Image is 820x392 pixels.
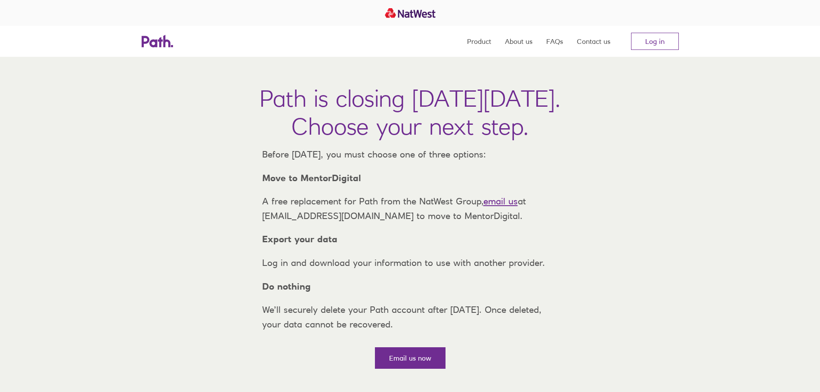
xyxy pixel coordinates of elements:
[375,347,446,369] a: Email us now
[260,84,560,140] h1: Path is closing [DATE][DATE]. Choose your next step.
[255,256,565,270] p: Log in and download your information to use with another provider.
[255,194,565,223] p: A free replacement for Path from the NatWest Group, at [EMAIL_ADDRESS][DOMAIN_NAME] to move to Me...
[262,281,311,292] strong: Do nothing
[546,26,563,57] a: FAQs
[255,302,565,331] p: We’ll securely delete your Path account after [DATE]. Once deleted, your data cannot be recovered.
[467,26,491,57] a: Product
[483,196,518,207] a: email us
[577,26,610,57] a: Contact us
[255,147,565,162] p: Before [DATE], you must choose one of three options:
[631,33,679,50] a: Log in
[262,173,361,183] strong: Move to MentorDigital
[505,26,532,57] a: About us
[262,234,337,244] strong: Export your data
